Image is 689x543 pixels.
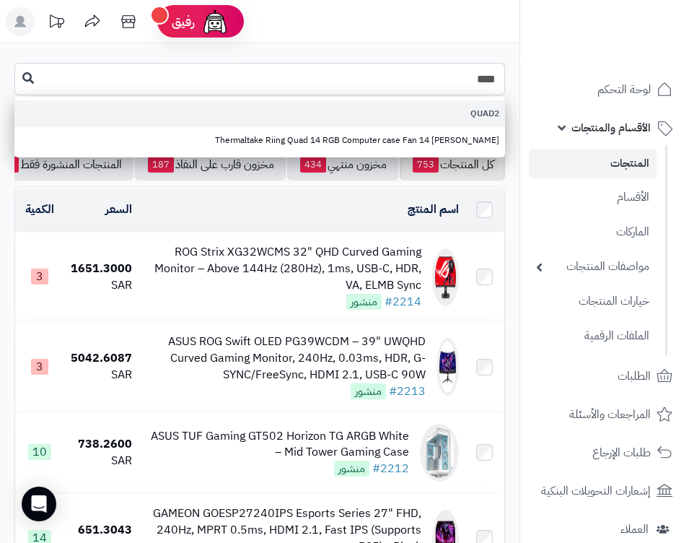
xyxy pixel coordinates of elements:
[14,127,505,154] a: Thermaltake Riing Quad 14 RGB Computer case Fan 14 [PERSON_NAME]
[436,338,459,396] img: ASUS ROG Swift OLED PG39WCDM – 39" UWQHD Curved Gaming Monitor, 240Hz, 0.03ms, HDR, G-SYNC/FreeSy...
[529,217,657,248] a: الماركات
[420,424,459,482] img: ASUS TUF Gaming GT502 Horizon TG ARGB White – Mid Tower Gaming Case
[300,157,326,173] span: 434
[620,519,649,539] span: العملاء
[618,366,651,386] span: الطلبات
[389,383,426,400] a: #2213
[408,201,459,218] a: اسم المنتج
[70,367,132,383] div: SAR
[372,460,409,477] a: #2212
[78,521,132,539] span: 651.3043
[541,481,651,501] span: إشعارات التحويلات البنكية
[201,7,229,36] img: ai-face.png
[70,453,132,469] div: SAR
[70,277,132,294] div: SAR
[144,428,409,461] div: ASUS TUF Gaming GT502 Horizon TG ARGB White – Mid Tower Gaming Case
[148,157,174,173] span: 187
[144,334,426,383] div: ASUS ROG Swift OLED PG39WCDM – 39" UWQHD Curved Gaming Monitor, 240Hz, 0.03ms, HDR, G-SYNC/FreeSy...
[334,461,369,477] span: منشور
[569,404,651,425] span: المراجعات والأسئلة
[432,248,459,306] img: ROG Strix XG32WCMS 32" QHD Curved Gaming Monitor – Above 144Hz (280Hz), 1ms, USB-C, HDR, VA, ELMB...
[105,201,132,218] a: السعر
[529,435,680,470] a: طلبات الإرجاع
[571,118,651,138] span: الأقسام والمنتجات
[597,79,651,100] span: لوحة التحكم
[346,294,382,310] span: منشور
[529,182,657,213] a: الأقسام
[529,474,680,508] a: إشعارات التحويلات البنكية
[529,251,657,282] a: مواصفات المنتجات
[351,383,386,399] span: منشور
[70,350,132,367] div: 5042.6087
[172,13,195,30] span: رفيق
[22,487,56,521] div: Open Intercom Messenger
[144,244,421,294] div: ROG Strix XG32WCMS 32" QHD Curved Gaming Monitor – Above 144Hz (280Hz), 1ms, USB-C, HDR, VA, ELMB...
[529,149,657,178] a: المنتجات
[70,261,132,277] div: 1651.3000
[529,72,680,107] a: لوحة التحكم
[25,201,54,218] a: الكمية
[14,100,505,127] a: QUAD2
[38,7,74,40] a: تحديثات المنصة
[135,149,286,181] a: مخزون قارب على النفاذ187
[529,359,680,394] a: الطلبات
[70,436,132,453] div: 738.2600
[529,286,657,317] a: خيارات المنتجات
[413,157,439,173] span: 753
[529,321,657,352] a: الملفات الرقمية
[592,443,651,463] span: طلبات الإرجاع
[31,359,48,375] span: 3
[529,397,680,432] a: المراجعات والأسئلة
[400,149,505,181] a: كل المنتجات753
[385,293,421,310] a: #2214
[31,269,48,284] span: 3
[28,444,51,460] span: 10
[287,149,398,181] a: مخزون منتهي434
